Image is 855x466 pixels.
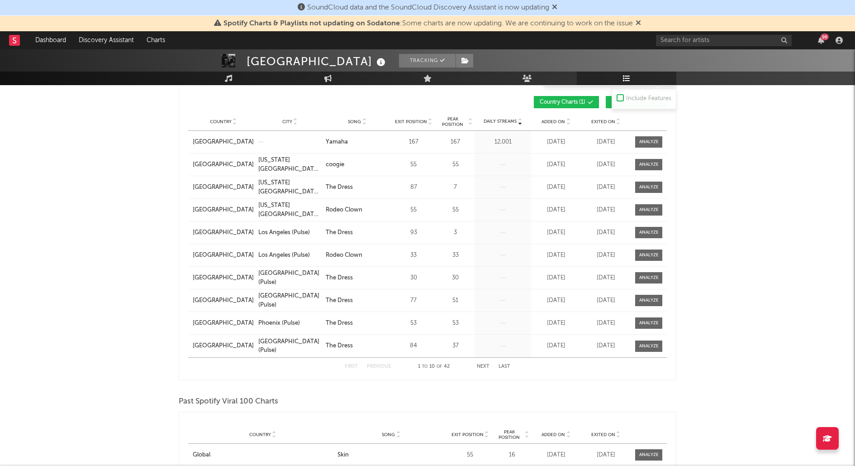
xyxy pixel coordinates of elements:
div: Yamaha [326,138,348,147]
div: coogie [326,160,344,169]
div: [US_STATE][GEOGRAPHIC_DATA] (Pulse) [258,178,321,196]
div: 37 [438,341,472,351]
a: Global [193,451,333,460]
a: Los Angeles (Pulse) [258,228,321,237]
div: 53 [393,319,434,328]
div: [DATE] [533,228,579,237]
a: Rodeo Clown [326,206,389,215]
div: 96 [821,34,829,40]
a: [GEOGRAPHIC_DATA] [193,274,254,283]
a: The Dress [326,183,389,192]
span: Exited On [591,432,615,437]
div: 55 [393,206,434,215]
div: The Dress [326,228,353,237]
button: City Charts(41) [606,96,667,108]
a: Rodeo Clown [326,251,389,260]
span: Peak Position [495,429,523,440]
span: Country [249,432,271,437]
a: Phoenix (Pulse) [258,319,321,328]
span: Past Spotify Viral 100 Charts [179,396,278,407]
a: [GEOGRAPHIC_DATA] [193,206,254,215]
div: [GEOGRAPHIC_DATA] (Pulse) [258,337,321,355]
button: 96 [818,37,824,44]
div: 16 [495,451,529,460]
div: The Dress [326,341,353,351]
div: [GEOGRAPHIC_DATA] [247,54,388,69]
a: Skin [337,451,445,460]
div: 33 [438,251,472,260]
button: First [345,364,358,369]
div: [DATE] [533,319,579,328]
div: 55 [438,206,472,215]
a: The Dress [326,228,389,237]
div: 51 [438,296,472,305]
div: Include Features [626,93,671,104]
div: [US_STATE][GEOGRAPHIC_DATA] (Pulse) [258,156,321,173]
div: 167 [393,138,434,147]
div: 33 [393,251,434,260]
a: [GEOGRAPHIC_DATA] [193,251,254,260]
div: 77 [393,296,434,305]
div: [GEOGRAPHIC_DATA] [193,138,254,147]
span: to [422,365,427,369]
div: The Dress [326,319,353,328]
div: 30 [393,274,434,283]
div: [DATE] [583,341,628,351]
div: [DATE] [533,296,579,305]
div: 55 [450,451,490,460]
div: [DATE] [583,319,628,328]
span: Exited On [591,119,615,125]
span: Country [210,119,232,125]
div: 12,001 [477,138,529,147]
div: 55 [438,160,472,169]
div: [DATE] [583,274,628,283]
span: Peak Position [438,116,467,127]
div: 1 10 42 [409,361,459,372]
a: Discovery Assistant [72,31,140,49]
a: [GEOGRAPHIC_DATA] [193,183,254,192]
div: [DATE] [583,160,628,169]
div: Los Angeles (Pulse) [258,251,310,260]
div: 167 [438,138,472,147]
div: 3 [438,228,472,237]
a: [GEOGRAPHIC_DATA] [193,160,254,169]
a: [US_STATE][GEOGRAPHIC_DATA] (Pulse) [258,201,321,219]
a: Dashboard [29,31,72,49]
div: [GEOGRAPHIC_DATA] (Pulse) [258,269,321,287]
a: The Dress [326,341,389,351]
span: Dismiss [552,4,557,11]
button: Next [477,364,489,369]
div: The Dress [326,274,353,283]
span: Exit Position [395,119,427,125]
span: of [437,365,442,369]
a: Charts [140,31,171,49]
a: [GEOGRAPHIC_DATA] (Pulse) [258,292,321,309]
div: [DATE] [583,228,628,237]
div: Rodeo Clown [326,251,362,260]
div: [DATE] [583,138,628,147]
a: [GEOGRAPHIC_DATA] [193,341,254,351]
div: 30 [438,274,472,283]
div: 53 [438,319,472,328]
div: The Dress [326,296,353,305]
div: [DATE] [533,183,579,192]
div: [DATE] [533,451,579,460]
span: Added On [541,432,565,437]
a: Yamaha [326,138,389,147]
span: Exit Position [451,432,484,437]
a: [GEOGRAPHIC_DATA] [193,228,254,237]
a: Los Angeles (Pulse) [258,251,321,260]
a: The Dress [326,274,389,283]
div: [DATE] [533,138,579,147]
div: [DATE] [583,251,628,260]
div: 7 [438,183,472,192]
div: [DATE] [533,160,579,169]
input: Search for artists [656,35,792,46]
